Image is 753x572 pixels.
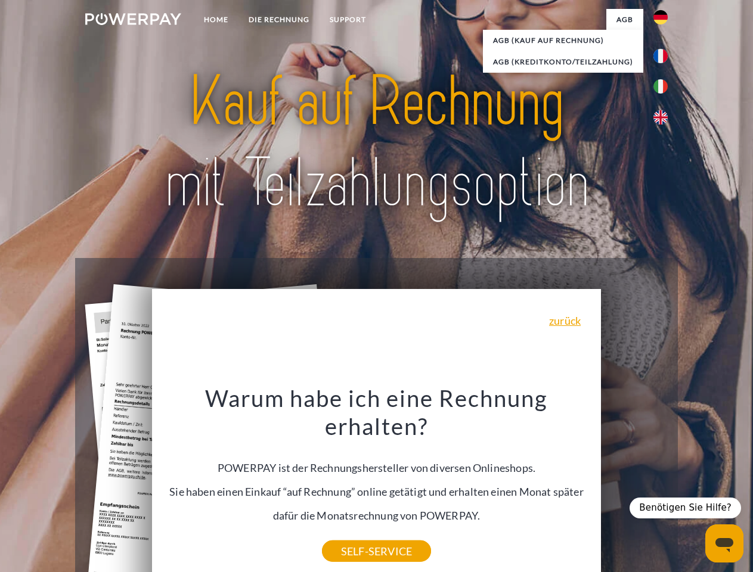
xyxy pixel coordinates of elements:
[653,110,668,125] img: en
[159,384,594,441] h3: Warum habe ich eine Rechnung erhalten?
[606,9,643,30] a: agb
[483,51,643,73] a: AGB (Kreditkonto/Teilzahlung)
[320,9,376,30] a: SUPPORT
[653,49,668,63] img: fr
[159,384,594,551] div: POWERPAY ist der Rechnungshersteller von diversen Onlineshops. Sie haben einen Einkauf “auf Rechn...
[705,524,743,562] iframe: Schaltfläche zum Öffnen des Messaging-Fensters; Konversation läuft
[653,10,668,24] img: de
[549,315,581,326] a: zurück
[483,30,643,51] a: AGB (Kauf auf Rechnung)
[322,540,431,562] a: SELF-SERVICE
[85,13,181,25] img: logo-powerpay-white.svg
[114,57,639,228] img: title-powerpay_de.svg
[653,79,668,94] img: it
[194,9,238,30] a: Home
[630,498,741,518] div: Benötigen Sie Hilfe?
[238,9,320,30] a: DIE RECHNUNG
